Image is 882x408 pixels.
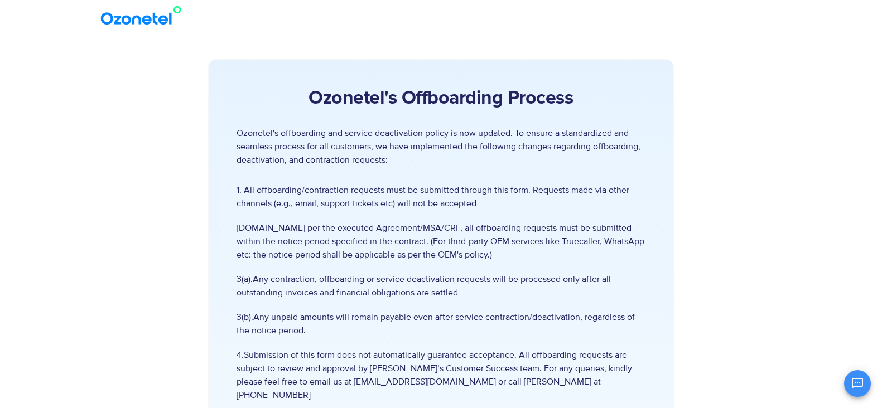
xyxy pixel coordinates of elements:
span: 3(b).Any unpaid amounts will remain payable even after service contraction/deactivation, regardle... [237,310,645,337]
button: Open chat [844,370,871,397]
p: Ozonetel's offboarding and service deactivation policy is now updated. To ensure a standardized a... [237,127,645,167]
span: 1. All offboarding/contraction requests must be submitted through this form. Requests made via ot... [237,183,645,210]
h2: Ozonetel's Offboarding Process [237,88,645,110]
span: [DOMAIN_NAME] per the executed Agreement/MSA/CRF, all offboarding requests must be submitted with... [237,221,645,261]
span: 3(a).Any contraction, offboarding or service deactivation requests will be processed only after a... [237,273,645,299]
span: 4.Submission of this form does not automatically guarantee acceptance. All offboarding requests a... [237,348,645,402]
